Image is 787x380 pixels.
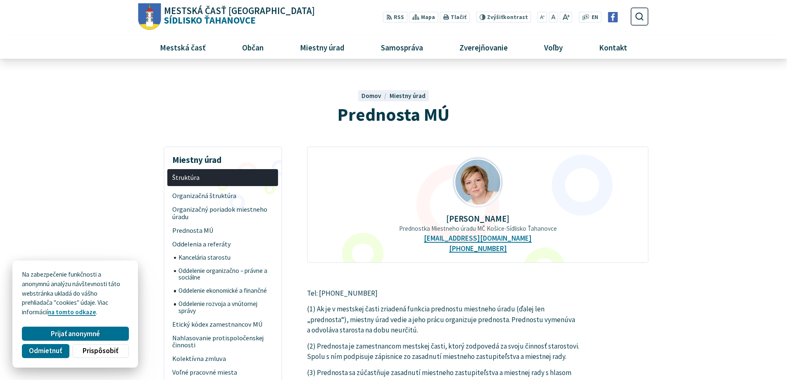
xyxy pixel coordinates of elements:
span: Prijať anonymné [51,330,100,338]
a: Organizačná štruktúra [167,189,278,203]
a: Domov [361,92,390,100]
h3: Miestny úrad [167,149,278,166]
span: Oddelenie organizačno – právne a sociálne [178,264,273,284]
span: Etický kódex zamestnancov MÚ [172,318,273,331]
a: Občan [227,36,278,58]
span: Oddelenia a referáty [172,237,273,251]
button: Tlačiť [440,12,470,23]
span: Štruktúra [172,171,273,184]
p: (1) Ak je v mestskej časti zriadená funkcia prednostu miestneho úradu (ďalej len „prednosta“), mi... [307,304,586,336]
a: Voľby [529,36,578,58]
a: RSS [383,12,407,23]
button: Zvýšiťkontrast [476,12,531,23]
a: [PHONE_NUMBER] [449,244,507,253]
a: Voľné pracovné miesta [167,366,278,380]
a: Oddelenia a referáty [167,237,278,251]
a: Organizačný poriadok miestneho úradu [167,203,278,224]
span: Zverejňovanie [456,36,511,58]
span: Občan [239,36,266,58]
a: Štruktúra [167,169,278,186]
button: Zväčšiť veľkosť písma [559,12,572,23]
a: Kancelária starostu [174,251,278,264]
span: Prednosta MÚ [338,103,449,126]
a: Miestny úrad [285,36,359,58]
span: Nahlasovanie protispoločenskej činnosti [172,331,273,352]
p: Prednostka Miestneho úradu MČ Košice-Sídlisko Ťahanovce [321,225,635,232]
img: Prejsť na Facebook stránku [608,12,618,22]
span: Prispôsobiť [83,347,118,355]
span: Odmietnuť [29,347,62,355]
a: Nahlasovanie protispoločenskej činnosti [167,331,278,352]
img: Prejsť na domovskú stránku [138,3,161,30]
span: Kontakt [596,36,630,58]
p: (2) Prednosta je zamestnancom mestskej časti, ktorý zodpovedá za svoju činnosť starostovi. Spolu ... [307,341,586,362]
a: Oddelenie organizačno – právne a sociálne [174,264,278,284]
a: Oddelenie rozvoja a vnútornej správy [174,297,278,318]
a: Mapa [409,12,438,23]
span: Mapa [421,13,435,22]
a: Mestská časť [145,36,221,58]
button: Zmenšiť veľkosť písma [537,12,547,23]
span: Prednosta MÚ [172,224,273,237]
a: na tomto odkaze [48,308,96,316]
span: Voľné pracovné miesta [172,366,273,380]
a: Miestny úrad [390,92,426,100]
span: Samospráva [378,36,426,58]
a: EN [590,13,601,22]
span: kontrast [487,14,528,21]
a: Kontakt [584,36,642,58]
a: Logo Sídlisko Ťahanovce, prejsť na domovskú stránku. [138,3,315,30]
span: Organizačný poriadok miestneho úradu [172,203,273,224]
span: EN [592,13,598,22]
p: [PERSON_NAME] [321,214,635,223]
span: Domov [361,92,381,100]
a: Kolektívna zmluva [167,352,278,366]
span: Sídlisko Ťahanovce [161,6,315,25]
button: Nastaviť pôvodnú veľkosť písma [549,12,558,23]
a: Etický kódex zamestnancov MÚ [167,318,278,331]
button: Prijať anonymné [22,327,128,341]
span: Organizačná štruktúra [172,189,273,203]
a: [EMAIL_ADDRESS][DOMAIN_NAME] [424,234,532,243]
p: Na zabezpečenie funkčnosti a anonymnú analýzu návštevnosti táto webstránka ukladá do vášho prehli... [22,270,128,317]
span: Oddelenie rozvoja a vnútornej správy [178,297,273,318]
span: Oddelenie ekonomické a finančné [178,284,273,298]
span: Mestská časť [157,36,209,58]
a: Zverejňovanie [445,36,523,58]
span: Voľby [541,36,566,58]
button: Prispôsobiť [72,344,128,358]
span: Tlačiť [451,14,466,21]
p: Tel: [PHONE_NUMBER] [307,288,586,299]
span: RSS [394,13,404,22]
span: Zvýšiť [487,14,503,21]
span: Kolektívna zmluva [172,352,273,366]
span: Miestny úrad [297,36,347,58]
span: Mestská časť [GEOGRAPHIC_DATA] [164,6,315,16]
img: Zemkov__ [454,158,502,207]
button: Odmietnuť [22,344,69,358]
a: Oddelenie ekonomické a finančné [174,284,278,298]
a: Prednosta MÚ [167,224,278,237]
a: Samospráva [366,36,438,58]
span: Kancelária starostu [178,251,273,264]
